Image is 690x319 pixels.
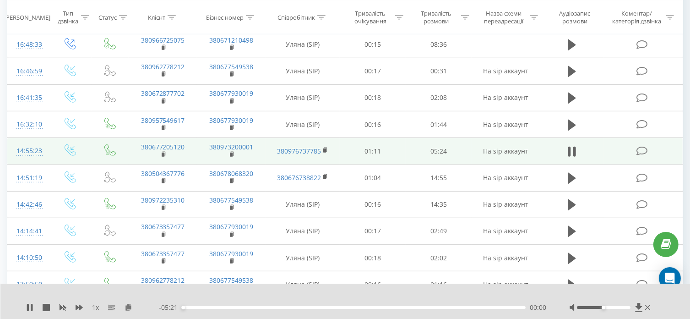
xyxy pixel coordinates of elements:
td: 01:04 [340,165,406,191]
a: 380673357477 [141,222,185,231]
td: 00:18 [340,245,406,271]
td: 01:16 [406,271,472,298]
td: 00:18 [340,84,406,111]
td: Уляна (SIP) [266,31,339,58]
a: 380973200001 [209,143,253,151]
div: Open Intercom Messenger [659,267,681,289]
a: 380671210498 [209,36,253,44]
a: 380677930019 [209,249,253,258]
td: 00:17 [340,58,406,84]
span: 00:00 [530,303,547,312]
div: Тривалість розмови [414,10,459,25]
div: [PERSON_NAME] [4,13,50,21]
a: 380677930019 [209,222,253,231]
td: На sip аккаунт [472,245,540,271]
a: 380677930019 [209,116,253,125]
div: Співробітник [277,13,315,21]
a: 380677549538 [209,62,253,71]
div: Тривалість очікування [348,10,393,25]
td: 01:44 [406,111,472,138]
div: 14:55:23 [16,142,40,160]
td: На sip аккаунт [472,191,540,218]
a: 380976737785 [277,147,321,155]
div: Аудіозапис розмови [549,10,601,25]
td: На sip аккаунт [472,218,540,244]
td: На sip аккаунт [472,271,540,298]
div: Бізнес номер [206,13,244,21]
a: 380676738822 [277,173,321,182]
div: Коментар/категорія дзвінка [610,10,663,25]
div: 14:42:46 [16,196,40,214]
td: Уляна (SIP) [266,245,339,271]
td: 02:02 [406,245,472,271]
div: 14:14:41 [16,222,40,240]
td: Уляна (SIP) [266,218,339,244]
div: Назва схеми переадресації [480,10,527,25]
a: 380677930019 [209,89,253,98]
a: 380672877702 [141,89,185,98]
span: - 05:21 [159,303,182,312]
td: Уляна (SIP) [266,191,339,218]
td: 14:35 [406,191,472,218]
div: 14:10:50 [16,249,40,267]
td: 00:31 [406,58,472,84]
a: 380504367776 [141,169,185,178]
div: 14:51:19 [16,169,40,187]
td: Уляна (SIP) [266,58,339,84]
td: Уляна (SIP) [266,84,339,111]
td: Уляна (SIP) [266,271,339,298]
a: 380957549617 [141,116,185,125]
a: 380678068320 [209,169,253,178]
td: 02:08 [406,84,472,111]
td: На sip аккаунт [472,165,540,191]
td: 02:49 [406,218,472,244]
a: 380962778212 [141,276,185,285]
td: 00:17 [340,218,406,244]
td: На sip аккаунт [472,58,540,84]
div: 13:59:59 [16,275,40,293]
td: 00:16 [340,191,406,218]
td: 08:36 [406,31,472,58]
td: На sip аккаунт [472,138,540,165]
div: 16:32:10 [16,115,40,133]
td: На sip аккаунт [472,111,540,138]
div: Accessibility label [602,306,605,309]
a: 380673357477 [141,249,185,258]
div: 16:46:59 [16,62,40,80]
td: 00:15 [340,31,406,58]
td: Уляна (SIP) [266,111,339,138]
a: 380962778212 [141,62,185,71]
td: 00:16 [340,111,406,138]
div: Статус [98,13,117,21]
a: 380966725075 [141,36,185,44]
div: Клієнт [148,13,165,21]
span: 1 x [92,303,99,312]
td: 01:11 [340,138,406,165]
td: 05:24 [406,138,472,165]
a: 380677205120 [141,143,185,151]
a: 380677549538 [209,276,253,285]
td: 14:55 [406,165,472,191]
a: 380972235310 [141,196,185,204]
a: 380677549538 [209,196,253,204]
div: 16:48:33 [16,36,40,54]
td: 00:16 [340,271,406,298]
div: Тип дзвінка [58,10,79,25]
td: На sip аккаунт [472,84,540,111]
div: Accessibility label [181,306,185,309]
div: 16:41:35 [16,89,40,107]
